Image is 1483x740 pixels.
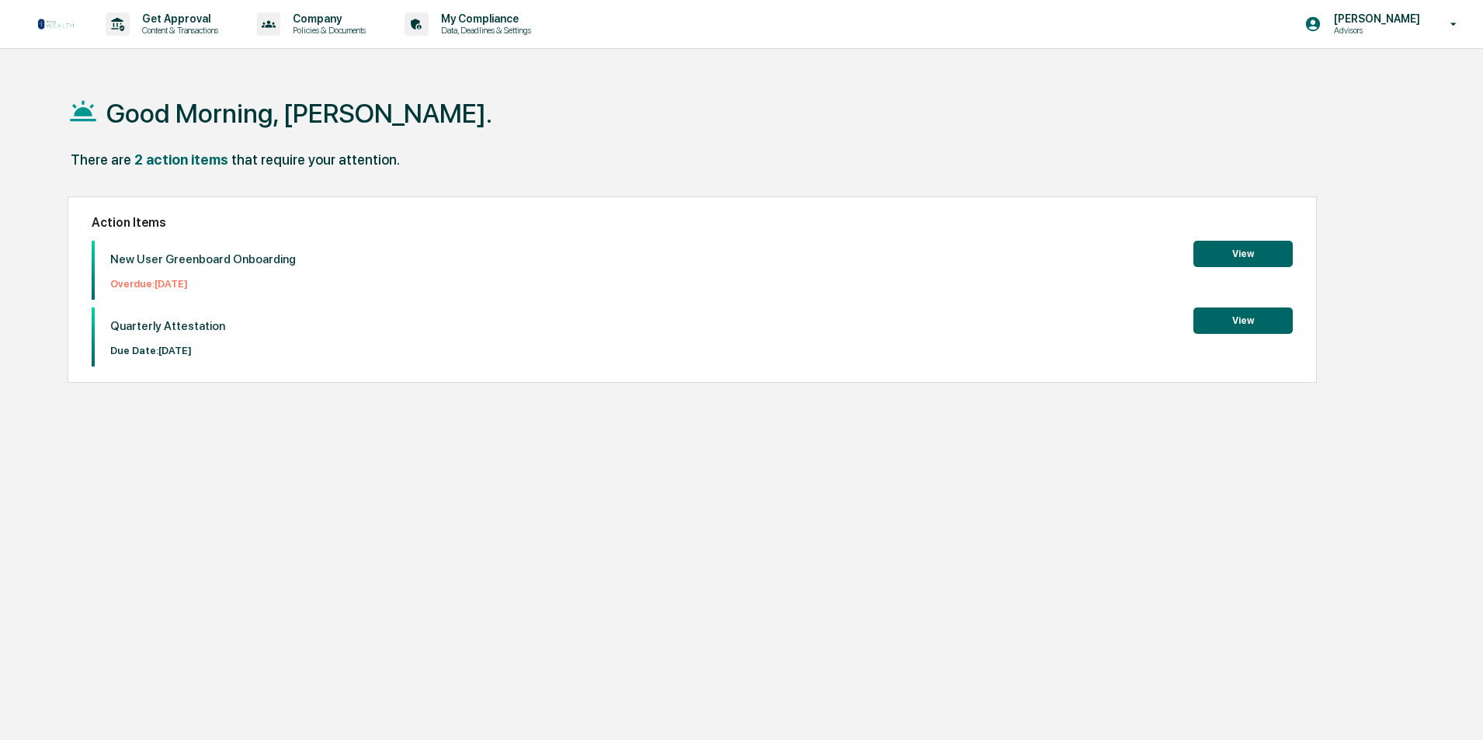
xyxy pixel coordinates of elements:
[71,151,131,168] div: There are
[429,25,539,36] p: Data, Deadlines & Settings
[1193,312,1293,327] a: View
[130,12,226,25] p: Get Approval
[106,98,492,129] h1: Good Morning, [PERSON_NAME].
[1322,12,1428,25] p: [PERSON_NAME]
[130,25,226,36] p: Content & Transactions
[280,12,373,25] p: Company
[110,319,225,333] p: Quarterly Attestation
[110,252,296,266] p: New User Greenboard Onboarding
[429,12,539,25] p: My Compliance
[1193,241,1293,267] button: View
[280,25,373,36] p: Policies & Documents
[37,18,75,30] img: logo
[1322,25,1428,36] p: Advisors
[1193,245,1293,260] a: View
[92,215,1293,230] h2: Action Items
[1193,307,1293,334] button: View
[110,345,225,356] p: Due Date: [DATE]
[134,151,228,168] div: 2 action items
[231,151,400,168] div: that require your attention.
[110,278,296,290] p: Overdue: [DATE]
